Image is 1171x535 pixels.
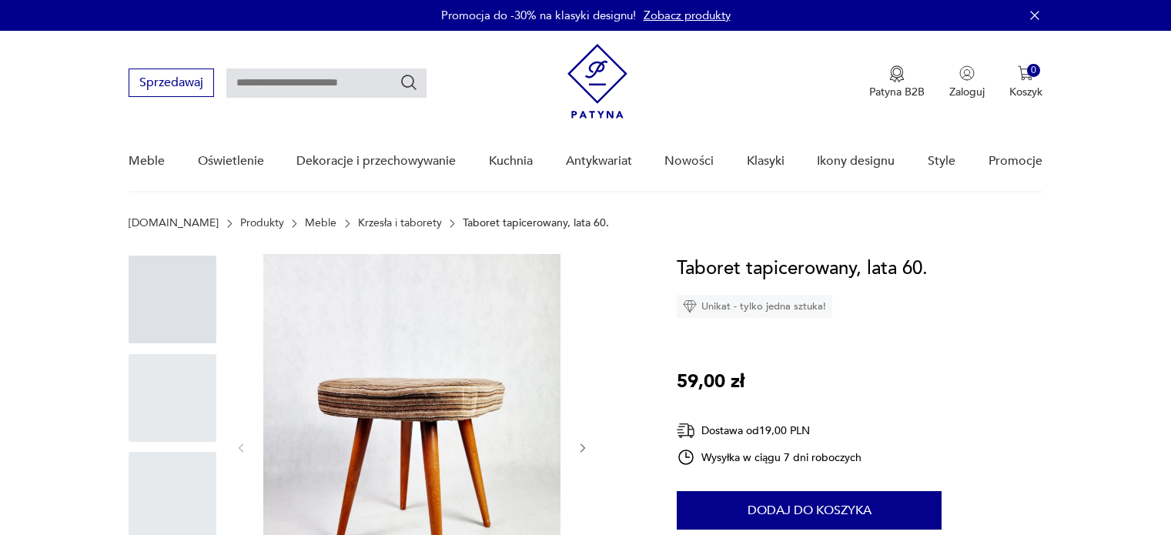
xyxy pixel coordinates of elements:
a: Sprzedawaj [129,79,214,89]
button: Sprzedawaj [129,69,214,97]
a: Produkty [240,217,284,229]
p: Zaloguj [949,85,985,99]
img: Ikonka użytkownika [959,65,975,81]
button: Dodaj do koszyka [677,491,942,530]
img: Ikona diamentu [683,299,697,313]
button: Szukaj [400,73,418,92]
button: Zaloguj [949,65,985,99]
div: 0 [1027,64,1040,77]
p: Patyna B2B [869,85,925,99]
a: Ikony designu [817,132,895,191]
p: Promocja do -30% na klasyki designu! [441,8,636,23]
button: Patyna B2B [869,65,925,99]
button: 0Koszyk [1009,65,1042,99]
img: Patyna - sklep z meblami i dekoracjami vintage [567,44,627,119]
a: Nowości [664,132,714,191]
a: Kuchnia [489,132,533,191]
img: Ikona dostawy [677,421,695,440]
a: Ikona medaluPatyna B2B [869,65,925,99]
img: Ikona medalu [889,65,905,82]
a: Krzesła i taborety [358,217,442,229]
img: Ikona koszyka [1018,65,1033,81]
div: Dostawa od 19,00 PLN [677,421,862,440]
a: Oświetlenie [198,132,264,191]
div: Wysyłka w ciągu 7 dni roboczych [677,448,862,466]
a: Antykwariat [566,132,632,191]
p: Koszyk [1009,85,1042,99]
p: 59,00 zł [677,367,744,396]
p: Taboret tapicerowany, lata 60. [463,217,609,229]
a: Meble [129,132,165,191]
a: Promocje [989,132,1042,191]
a: Dekoracje i przechowywanie [296,132,456,191]
a: Klasyki [747,132,785,191]
div: Unikat - tylko jedna sztuka! [677,295,832,318]
a: Style [928,132,955,191]
a: Zobacz produkty [644,8,731,23]
a: [DOMAIN_NAME] [129,217,219,229]
a: Meble [305,217,336,229]
h1: Taboret tapicerowany, lata 60. [677,254,928,283]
